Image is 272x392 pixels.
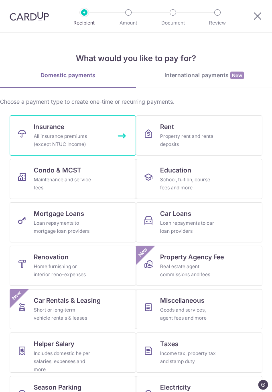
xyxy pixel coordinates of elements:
[160,252,224,262] span: Property Agency Fee
[160,165,191,175] span: Education
[136,71,272,80] div: International payments
[160,263,218,279] div: Real estate agent commissions and fees
[160,382,191,392] span: Electricity
[10,246,136,286] a: RenovationHome furnishing or interior reno-expenses
[201,19,233,27] p: Review
[34,296,101,305] span: Car Rentals & Leasing
[34,122,64,131] span: Insurance
[136,246,262,286] a: Property Agency FeeReal estate agent commissions and feesNew
[34,219,91,235] div: Loan repayments to mortgage loan providers
[34,176,91,192] div: Maintenance and service fees
[34,252,69,262] span: Renovation
[136,202,262,242] a: Car LoansLoan repayments to car loan providers
[160,122,174,131] span: Rent
[160,132,218,148] div: Property rent and rental deposits
[160,306,218,322] div: Goods and services, agent fees and more
[230,72,244,79] span: New
[160,339,179,349] span: Taxes
[68,19,100,27] p: Recipient
[10,289,23,302] span: New
[160,176,218,192] div: School, tuition, course fees and more
[136,246,150,259] span: New
[160,219,218,235] div: Loan repayments to car loan providers
[160,296,205,305] span: Miscellaneous
[258,380,268,390] iframe: Opens a widget where you can find more information
[34,349,91,374] div: Includes domestic helper salaries, expenses and more
[136,289,262,329] a: MiscellaneousGoods and services, agent fees and more
[136,115,262,156] a: RentProperty rent and rental deposits
[160,209,191,218] span: Car Loans
[34,339,74,349] span: Helper Salary
[112,19,144,27] p: Amount
[34,165,81,175] span: Condo & MCST
[10,11,49,21] img: CardUp
[136,332,262,373] a: TaxesIncome tax, property tax and stamp duty
[34,132,91,148] div: All insurance premiums (except NTUC Income)
[34,382,81,392] span: Season Parking
[34,263,91,279] div: Home furnishing or interior reno-expenses
[10,289,136,329] a: Car Rentals & LeasingShort or long‑term vehicle rentals & leasesNew
[136,159,262,199] a: EducationSchool, tuition, course fees and more
[10,115,136,156] a: InsuranceAll insurance premiums (except NTUC Income)
[34,306,91,322] div: Short or long‑term vehicle rentals & leases
[10,202,136,242] a: Mortgage LoansLoan repayments to mortgage loan providers
[34,209,84,218] span: Mortgage Loans
[10,332,136,373] a: Helper SalaryIncludes domestic helper salaries, expenses and more
[157,19,189,27] p: Document
[10,159,136,199] a: Condo & MCSTMaintenance and service fees
[160,349,218,365] div: Income tax, property tax and stamp duty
